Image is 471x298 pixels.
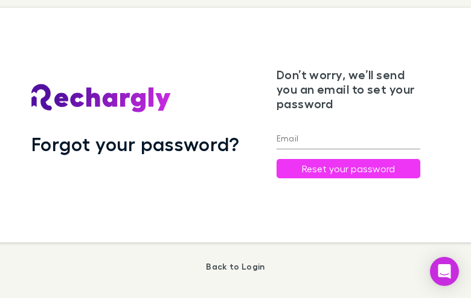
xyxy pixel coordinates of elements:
[31,84,171,113] img: Rechargly's Logo
[430,257,459,286] div: Open Intercom Messenger
[277,67,421,111] h3: Don’t worry, we’ll send you an email to set your password
[206,261,264,271] a: Back to Login
[31,132,240,155] h1: Forgot your password?
[277,159,421,178] button: Reset your password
